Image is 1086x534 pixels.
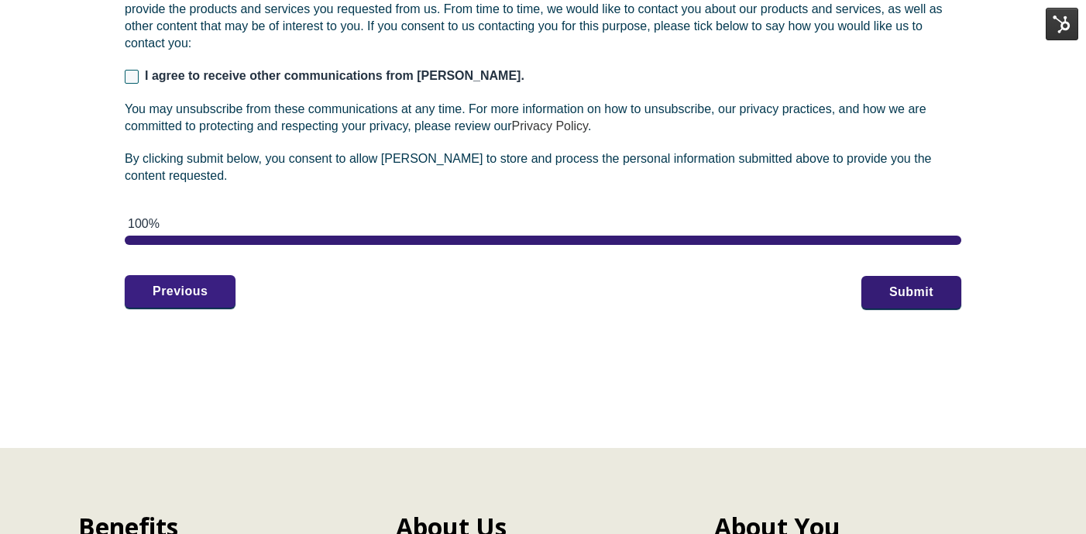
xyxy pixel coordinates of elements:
button: Previous [125,275,235,308]
p: You may unsubscribe from these communications at any time. For more information on how to unsubsc... [125,101,961,135]
div: page 2 of 2 [125,236,961,245]
span: I agree to receive other communications from [PERSON_NAME]. [145,69,524,82]
p: By clicking submit below, you consent to allow [PERSON_NAME] to store and process the personal in... [125,150,961,184]
img: HubSpot Tools Menu Toggle [1046,8,1078,40]
div: 100% [128,215,961,233]
input: I agree to receive other communications from [PERSON_NAME]. [125,70,139,84]
a: Privacy Policy [512,119,588,133]
button: Submit [861,276,961,308]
